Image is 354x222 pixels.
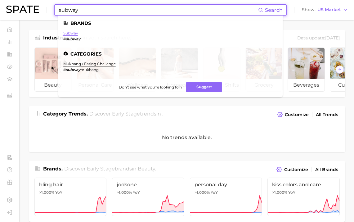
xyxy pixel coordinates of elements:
span: kiss colors and care [272,182,335,188]
em: subway [66,67,80,72]
a: kiss colors and care>1,000% YoY [267,178,340,216]
span: All Trends [316,112,338,117]
li: Categories [63,51,278,57]
span: Don't see what you're looking for? [119,85,182,89]
span: All Brands [315,167,338,172]
span: US Market [317,8,341,11]
span: Discover Early Stage trends in . [89,111,163,117]
span: Show [302,8,316,11]
span: # [63,67,66,72]
button: Customize [275,165,309,174]
h1: Industries. [43,34,71,43]
span: YoY [55,190,62,195]
a: mukbang / eating challenge [63,61,116,66]
button: Scroll Right [336,66,344,74]
li: Brands [63,20,278,26]
a: subway [63,31,78,35]
div: No trends available. [29,123,345,152]
span: >1,000% [195,190,210,195]
span: Discover Early Stage brands in . [64,166,156,172]
div: Data update: [DATE] [297,34,340,43]
span: >1,000% [117,190,132,195]
span: YoY [211,190,218,195]
a: beauty [34,48,72,92]
span: beauty [35,79,71,91]
span: # [63,37,66,41]
a: bling hair>1,000% YoY [34,178,107,216]
button: Suggest [186,82,222,92]
span: bling hair [39,182,102,188]
a: jodsone>1,000% YoY [112,178,184,216]
button: ShowUS Market [300,6,349,14]
span: >1,000% [272,190,287,195]
span: >1,000% [39,190,54,195]
span: mukbang [80,67,99,72]
a: All Brands [314,165,340,174]
span: personal day [195,182,258,188]
span: Category Trends . [43,111,88,117]
button: Customize [276,110,310,119]
img: SPATE [6,6,39,13]
input: Search here for a brand, industry, or ingredient [58,5,258,15]
span: beverages [288,79,325,91]
span: YoY [133,190,140,195]
span: Search [265,7,283,13]
span: Customize [284,167,308,172]
a: All Trends [314,111,340,119]
a: personal day>1,000% YoY [190,178,262,216]
em: subway [66,37,80,41]
span: Brands . [43,166,63,172]
a: Log out. Currently logged in with e-mail lhighfill@hunterpr.com. [5,208,14,217]
span: Customize [285,112,309,117]
span: YoY [288,190,295,195]
a: beverages [288,48,325,92]
span: jodsone [117,182,180,188]
span: beauty [138,166,155,172]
